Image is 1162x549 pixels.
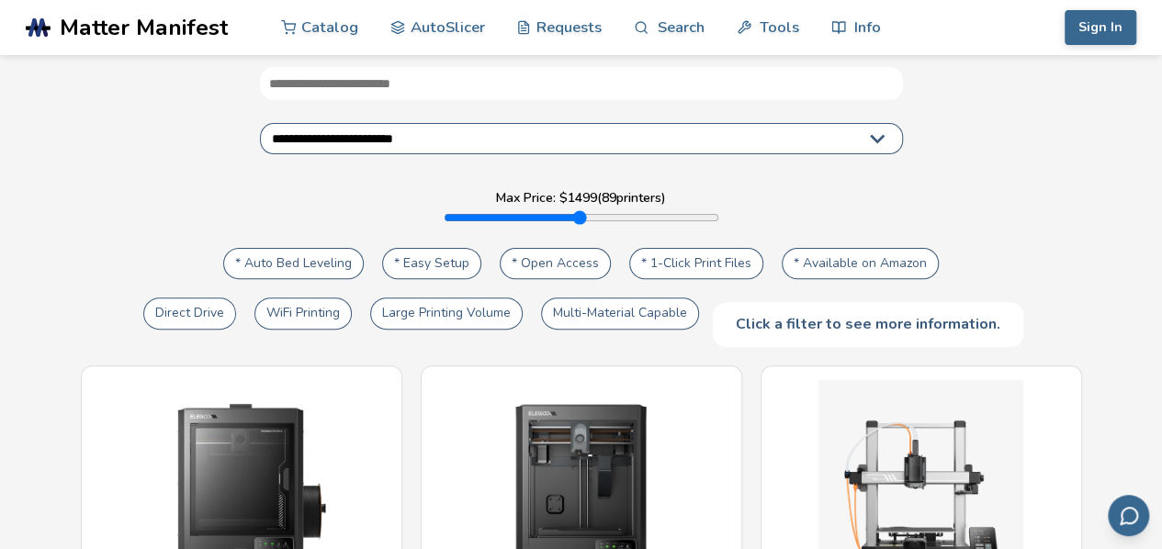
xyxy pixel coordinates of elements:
button: * Open Access [500,248,611,279]
span: Matter Manifest [60,15,228,40]
button: * Auto Bed Leveling [223,248,364,279]
button: Large Printing Volume [370,297,523,329]
button: Send feedback via email [1108,495,1149,536]
label: Max Price: $ 1499 ( 89 printers) [496,191,666,206]
button: Direct Drive [143,297,236,329]
div: Click a filter to see more information. [713,302,1023,346]
button: Multi-Material Capable [541,297,699,329]
button: Sign In [1065,10,1136,45]
button: * 1-Click Print Files [629,248,763,279]
button: * Easy Setup [382,248,481,279]
button: WiFi Printing [254,297,352,329]
button: * Available on Amazon [782,248,939,279]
